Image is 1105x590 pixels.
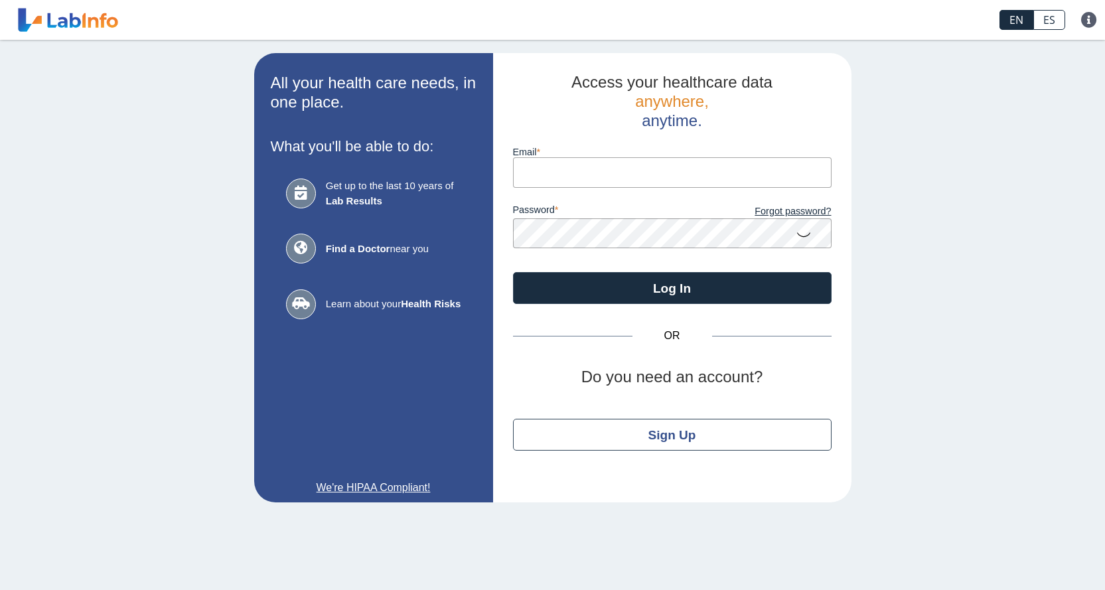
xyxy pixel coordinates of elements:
[326,243,390,254] b: Find a Doctor
[326,195,382,206] b: Lab Results
[401,298,461,309] b: Health Risks
[1033,10,1065,30] a: ES
[513,204,672,219] label: password
[271,480,477,496] a: We're HIPAA Compliant!
[642,111,702,129] span: anytime.
[635,92,709,110] span: anywhere,
[326,179,461,208] span: Get up to the last 10 years of
[271,138,477,155] h3: What you'll be able to do:
[632,328,712,344] span: OR
[513,272,832,304] button: Log In
[999,10,1033,30] a: EN
[571,73,773,91] span: Access your healthcare data
[326,242,461,257] span: near you
[513,368,832,387] h2: Do you need an account?
[672,204,832,219] a: Forgot password?
[326,297,461,312] span: Learn about your
[513,147,832,157] label: Email
[271,74,477,112] h2: All your health care needs, in one place.
[513,419,832,451] button: Sign Up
